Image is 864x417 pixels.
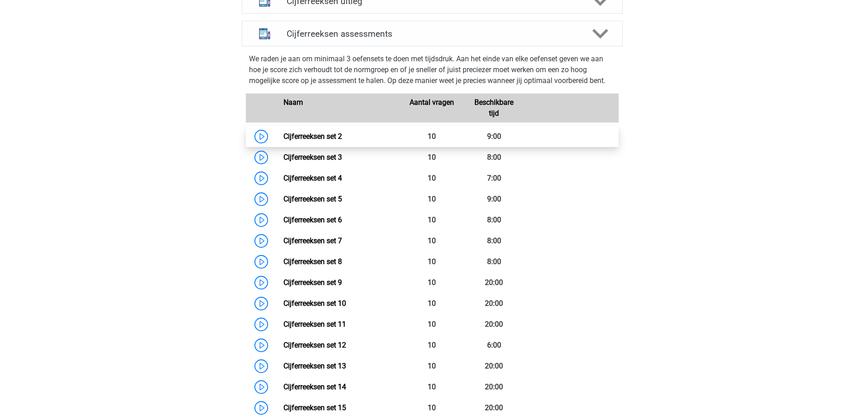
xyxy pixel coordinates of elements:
[283,320,346,329] a: Cijferreeksen set 11
[283,278,342,287] a: Cijferreeksen set 9
[238,21,626,46] a: assessments Cijferreeksen assessments
[277,97,401,119] div: Naam
[401,97,463,119] div: Aantal vragen
[283,341,346,349] a: Cijferreeksen set 12
[249,54,615,86] p: We raden je aan om minimaal 3 oefensets te doen met tijdsdruk. Aan het einde van elke oefenset ge...
[253,22,276,45] img: cijferreeksen assessments
[283,362,346,370] a: Cijferreeksen set 13
[283,299,346,308] a: Cijferreeksen set 10
[283,153,342,162] a: Cijferreeksen set 3
[283,257,342,266] a: Cijferreeksen set 8
[283,383,346,391] a: Cijferreeksen set 14
[283,216,342,224] a: Cijferreeksen set 6
[283,236,342,245] a: Cijferreeksen set 7
[283,195,342,203] a: Cijferreeksen set 5
[283,403,346,412] a: Cijferreeksen set 15
[287,29,578,39] h4: Cijferreeksen assessments
[283,132,342,141] a: Cijferreeksen set 2
[463,97,525,119] div: Beschikbare tijd
[283,174,342,182] a: Cijferreeksen set 4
